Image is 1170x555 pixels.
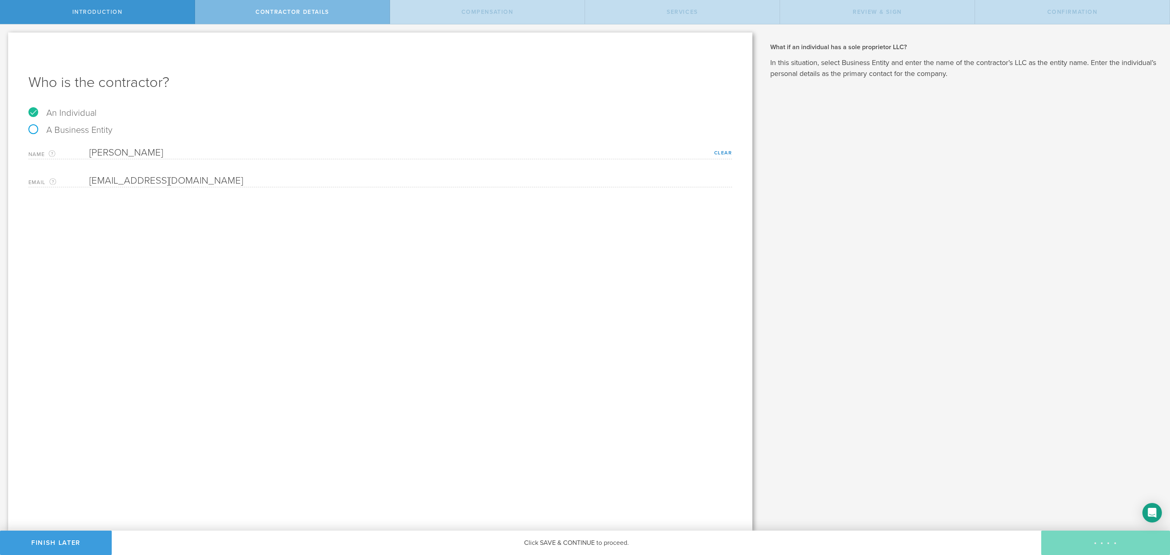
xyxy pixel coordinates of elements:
div: Click SAVE & CONTINUE to proceed. [112,531,1041,555]
div: Open Intercom Messenger [1142,503,1162,522]
input: Required [89,175,728,187]
p: In this situation, select Business Entity and enter the name of the contractor’s LLC as the entit... [770,57,1158,79]
span: Compensation [461,9,513,15]
label: An Individual [28,108,97,118]
label: Name [28,150,89,159]
span: Confirmation [1047,9,1098,15]
label: Email [28,178,89,187]
span: Introduction [72,9,123,15]
h1: Who is the contractor? [28,73,732,92]
h2: What if an individual has a sole proprietor LLC? [770,43,1158,52]
label: A Business Entity [28,125,113,135]
span: Contractor details [256,9,329,15]
input: Required [89,147,732,159]
a: Clear [714,150,732,156]
span: Services [667,9,698,15]
span: Review & sign [853,9,902,15]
